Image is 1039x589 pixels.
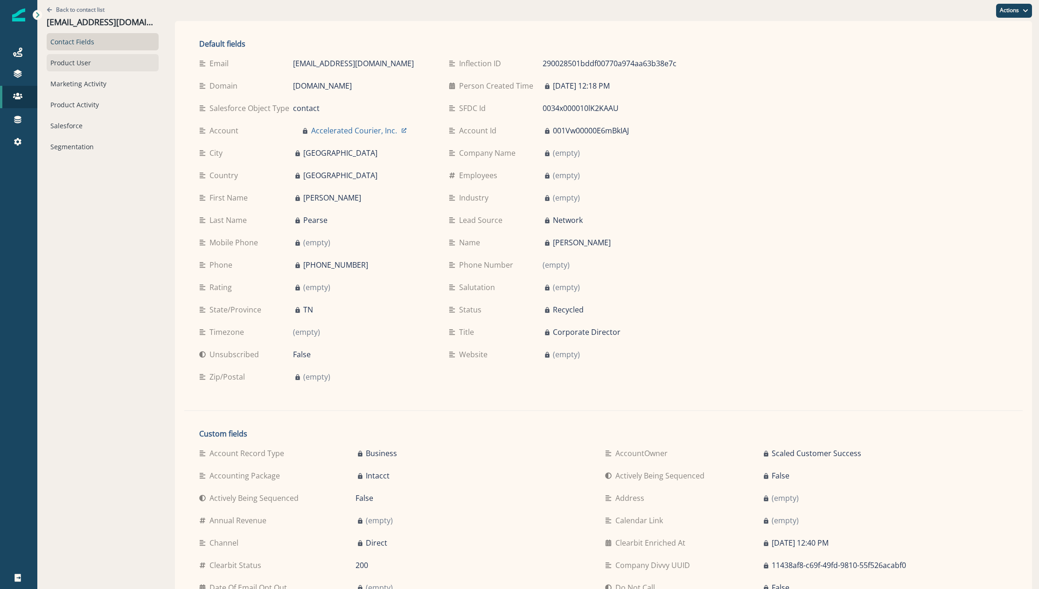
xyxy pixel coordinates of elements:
[459,58,505,69] p: Inflection ID
[303,147,377,159] p: [GEOGRAPHIC_DATA]
[459,259,517,270] p: Phone Number
[553,80,610,91] p: [DATE] 12:18 PM
[459,103,489,114] p: SFDC Id
[209,304,265,315] p: State/Province
[772,537,829,548] p: [DATE] 12:40 PM
[459,170,501,181] p: Employees
[459,349,491,360] p: Website
[459,125,500,136] p: Account Id
[209,80,241,91] p: Domain
[356,560,368,571] p: 200
[772,515,799,526] p: (empty)
[553,170,580,181] p: (empty)
[366,537,387,548] p: Direct
[303,237,330,248] p: (empty)
[293,103,320,114] p: contact
[772,492,799,504] p: (empty)
[996,4,1032,18] button: Actions
[366,448,397,459] p: Business
[366,515,393,526] p: (empty)
[303,371,330,382] p: (empty)
[47,138,159,155] div: Segmentation
[459,282,499,293] p: Salutation
[47,17,159,28] p: [EMAIL_ADDRESS][DOMAIN_NAME]
[553,215,583,226] p: Network
[199,430,996,438] h2: Custom fields
[303,304,313,315] p: TN
[303,215,328,226] p: Pearse
[209,448,288,459] p: Account Record Type
[366,470,390,481] p: Intacct
[209,470,284,481] p: Accounting Package
[459,326,478,338] p: Title
[12,8,25,21] img: Inflection
[209,215,251,226] p: Last Name
[772,560,906,571] p: 11438af8-c69f-49fd-9810-55f526acabf0
[553,282,580,293] p: (empty)
[209,125,242,136] p: Account
[209,170,242,181] p: Country
[615,560,694,571] p: Company Divvy UUID
[209,492,302,504] p: Actively Being Sequenced
[47,75,159,92] div: Marketing Activity
[615,537,689,548] p: Clearbit Enriched At
[209,192,251,203] p: First Name
[615,470,708,481] p: Actively Being Sequenced
[615,448,671,459] p: AccountOwner
[303,170,377,181] p: [GEOGRAPHIC_DATA]
[209,282,236,293] p: Rating
[303,192,361,203] p: [PERSON_NAME]
[293,58,414,69] p: [EMAIL_ADDRESS][DOMAIN_NAME]
[56,6,105,14] p: Back to contact list
[459,215,506,226] p: Lead Source
[459,80,537,91] p: Person Created Time
[293,326,320,338] p: (empty)
[356,492,373,504] p: False
[47,117,159,134] div: Salesforce
[209,259,236,270] p: Phone
[553,237,611,248] p: [PERSON_NAME]
[459,304,485,315] p: Status
[47,54,159,71] div: Product User
[615,515,667,526] p: Calendar Link
[209,560,265,571] p: Clearbit Status
[209,515,270,526] p: Annual Revenue
[615,492,648,504] p: Address
[553,304,584,315] p: Recycled
[209,103,293,114] p: Salesforce Object Type
[553,125,629,136] p: 001Vw00000E6mBkIAJ
[543,103,619,114] p: 0034x000010lK2KAAU
[772,470,789,481] p: False
[209,237,262,248] p: Mobile Phone
[303,282,330,293] p: (empty)
[209,147,226,159] p: City
[459,237,484,248] p: Name
[293,80,352,91] p: [DOMAIN_NAME]
[209,537,242,548] p: Channel
[311,125,397,136] p: Accelerated Courier, Inc.
[459,147,519,159] p: Company Name
[47,6,105,14] button: Go back
[209,371,249,382] p: Zip/Postal
[553,326,621,338] p: Corporate Director
[293,349,311,360] p: False
[199,40,683,49] h2: Default fields
[209,349,263,360] p: Unsubscribed
[772,448,861,459] p: Scaled Customer Success
[553,349,580,360] p: (empty)
[459,192,492,203] p: Industry
[209,326,248,338] p: Timezone
[47,96,159,113] div: Product Activity
[553,147,580,159] p: (empty)
[47,33,159,50] div: Contact Fields
[303,259,368,270] p: [PHONE_NUMBER]
[209,58,232,69] p: Email
[553,192,580,203] p: (empty)
[543,259,570,270] p: (empty)
[543,58,676,69] p: 290028501bddf00770a974aa63b38e7c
